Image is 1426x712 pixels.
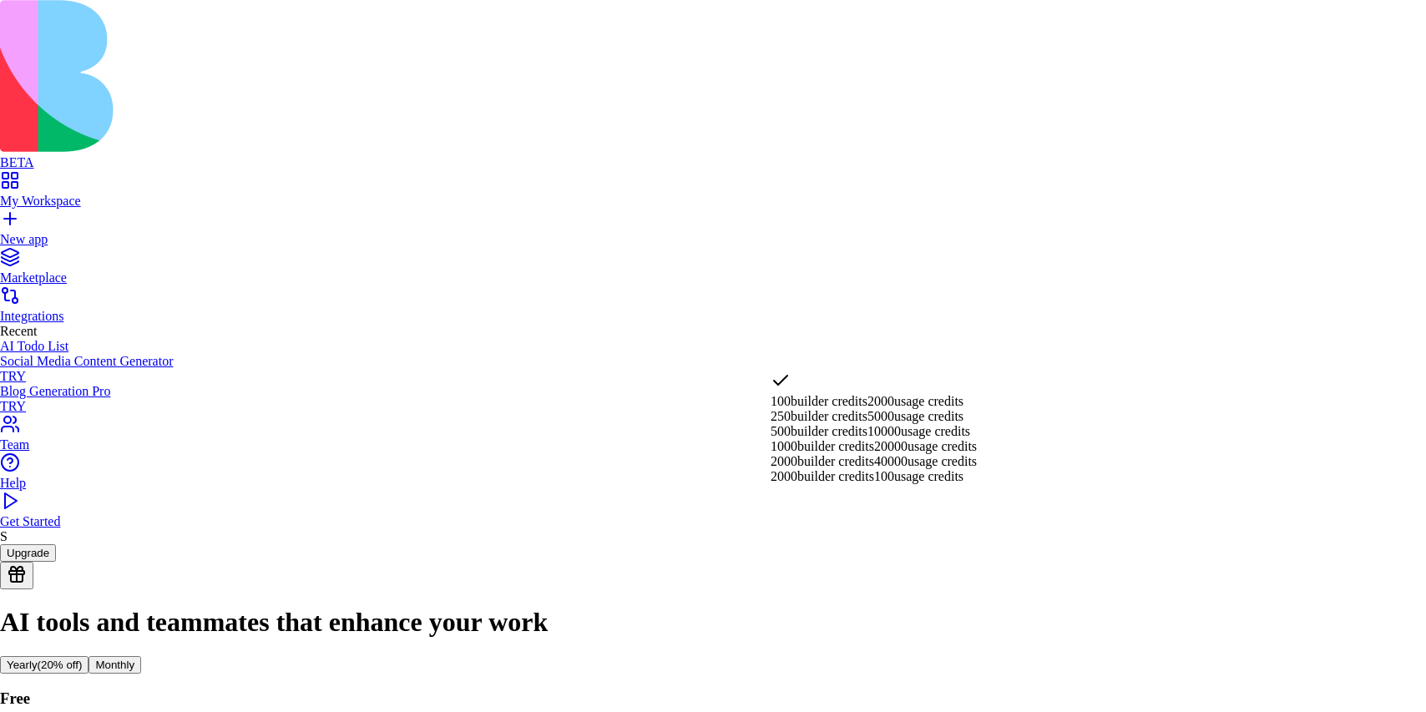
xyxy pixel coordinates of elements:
span: 5000 usage credits [867,409,963,423]
span: 500 builder credits [771,424,867,438]
span: 100 usage credits [874,469,963,483]
span: 100 builder credits [771,394,867,408]
span: 250 builder credits [771,409,867,423]
span: 1000 builder credits [771,439,874,453]
span: 10000 usage credits [867,424,970,438]
span: 20000 usage credits [874,439,977,453]
span: 2000 usage credits [867,394,963,408]
span: 2000 builder credits [771,454,874,468]
span: 40000 usage credits [874,454,977,468]
span: 2000 builder credits [771,469,874,483]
